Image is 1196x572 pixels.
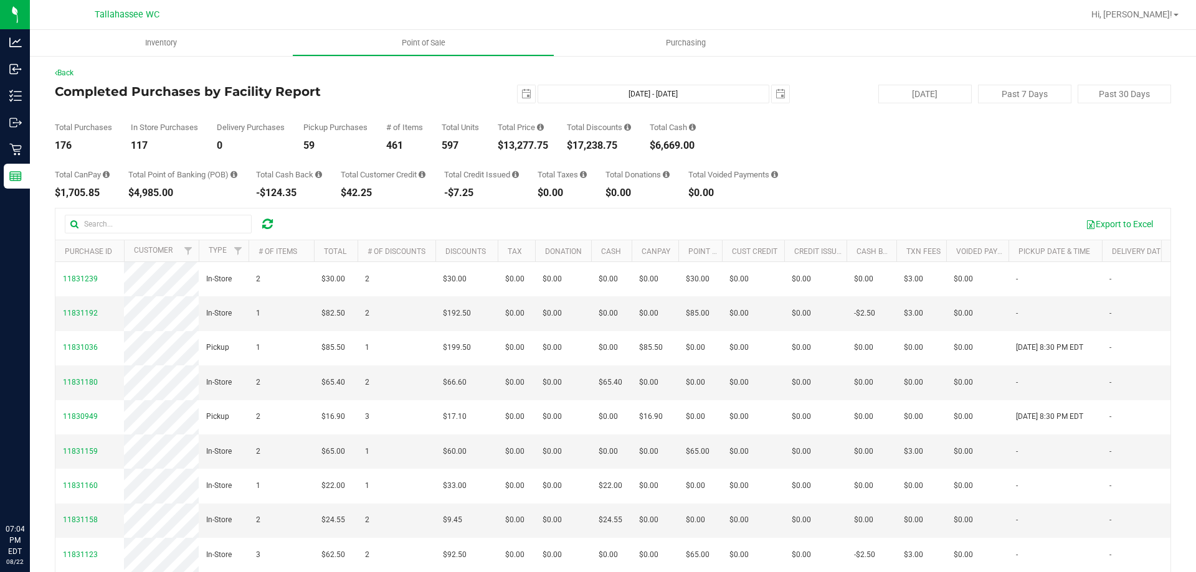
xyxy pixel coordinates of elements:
span: $0.00 [505,342,524,354]
span: $0.00 [543,342,562,354]
span: 2 [365,514,369,526]
span: 11831123 [63,550,98,559]
a: Cust Credit [732,247,777,256]
span: 2 [256,514,260,526]
span: 1 [365,342,369,354]
span: $0.00 [599,273,618,285]
a: Filter [228,240,249,261]
span: $0.00 [854,377,873,388]
a: Tax [508,247,522,256]
span: $0.00 [543,273,562,285]
span: 1 [256,307,260,319]
span: Hi, [PERSON_NAME]! [1091,9,1172,19]
span: 3 [256,549,260,561]
span: Pickup [206,411,229,423]
span: 3 [365,411,369,423]
span: $0.00 [599,342,618,354]
a: Purchasing [554,30,817,56]
span: - [1016,549,1018,561]
span: - [1016,480,1018,492]
h4: Completed Purchases by Facility Report [55,85,427,98]
span: $65.00 [686,549,710,561]
span: $30.00 [443,273,467,285]
span: $0.00 [904,377,923,388]
span: $0.00 [854,342,873,354]
span: $0.00 [954,514,973,526]
span: In-Store [206,307,232,319]
div: $0.00 [538,188,587,198]
i: Sum of the successful, non-voided payments using account credit for all purchases in the date range. [419,171,425,179]
span: $3.00 [904,273,923,285]
span: $0.00 [854,273,873,285]
div: Total Cash Back [256,171,322,179]
span: $0.00 [954,307,973,319]
span: $0.00 [543,307,562,319]
div: $1,705.85 [55,188,110,198]
span: $0.00 [904,514,923,526]
span: $0.00 [505,480,524,492]
span: 1 [256,480,260,492]
span: $0.00 [729,549,749,561]
div: Total Units [442,123,479,131]
div: 117 [131,141,198,151]
div: Total Point of Banking (POB) [128,171,237,179]
a: # of Discounts [368,247,425,256]
div: 461 [386,141,423,151]
span: $0.00 [792,377,811,388]
div: Total Donations [605,171,670,179]
span: $0.00 [792,549,811,561]
span: $33.00 [443,480,467,492]
div: 176 [55,141,112,151]
span: $0.00 [599,307,618,319]
span: $0.00 [505,514,524,526]
span: 11831036 [63,343,98,352]
span: $0.00 [686,377,705,388]
span: $0.00 [599,411,618,423]
span: [DATE] 8:30 PM EDT [1016,411,1083,423]
span: $22.00 [599,480,622,492]
div: In Store Purchases [131,123,198,131]
span: $0.00 [639,446,658,457]
button: [DATE] [878,85,972,103]
span: $0.00 [854,480,873,492]
span: $0.00 [505,549,524,561]
a: Cash Back [857,247,898,256]
span: - [1109,307,1111,319]
span: - [1109,514,1111,526]
span: $24.55 [321,514,345,526]
a: Type [209,246,227,255]
button: Past 7 Days [978,85,1071,103]
span: $0.00 [954,549,973,561]
div: Delivery Purchases [217,123,285,131]
span: In-Store [206,377,232,388]
span: 2 [256,446,260,457]
i: Sum of the total taxes for all purchases in the date range. [580,171,587,179]
span: $0.00 [639,514,658,526]
i: Sum of the discount values applied to the all purchases in the date range. [624,123,631,131]
span: $0.00 [599,446,618,457]
span: 11831239 [63,274,98,283]
span: $16.90 [321,411,345,423]
span: $0.00 [543,514,562,526]
span: $65.00 [686,446,710,457]
div: $17,238.75 [567,141,631,151]
span: $0.00 [543,480,562,492]
span: $66.60 [443,377,467,388]
span: -$2.50 [854,549,875,561]
div: 0 [217,141,285,151]
span: In-Store [206,549,232,561]
span: - [1016,307,1018,319]
span: $85.50 [321,342,345,354]
span: $0.00 [954,273,973,285]
span: $0.00 [729,514,749,526]
span: $0.00 [854,514,873,526]
span: $0.00 [639,549,658,561]
div: $4,985.00 [128,188,237,198]
span: $0.00 [505,411,524,423]
span: $0.00 [686,411,705,423]
inline-svg: Reports [9,170,22,182]
span: - [1016,273,1018,285]
span: $0.00 [954,377,973,388]
span: 11831180 [63,378,98,387]
span: - [1016,446,1018,457]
